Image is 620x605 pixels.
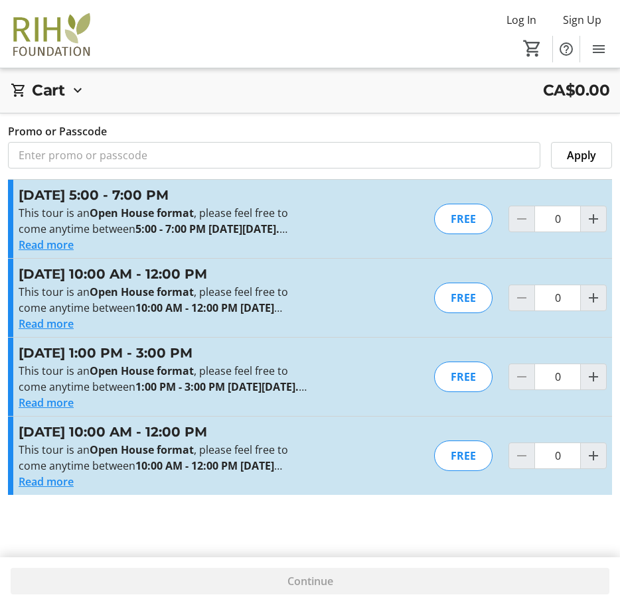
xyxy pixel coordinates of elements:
strong: 10:00 AM - 12:00 PM [DATE][DATE]. [19,458,282,489]
label: Promo or Passcode [8,123,107,139]
button: Help [553,36,580,62]
button: Increment by one [581,206,606,232]
h3: [DATE] 10:00 AM - 12:00 PM [19,264,309,284]
img: Royal Inland Hospital Foundation 's Logo [8,9,96,59]
button: Cart [520,36,544,60]
input: Monday, August 18, 2025 - 5:00 - 7:00 PM Quantity [534,206,581,232]
span: Apply [567,147,596,163]
h3: [DATE] 5:00 - 7:00 PM [19,185,309,205]
div: FREE [434,440,493,471]
h3: [DATE] 1:00 PM - 3:00 PM [19,343,309,363]
strong: Open House format [90,206,194,220]
strong: 5:00 - 7:00 PM [DATE][DATE]. [135,222,287,236]
strong: 10:00 AM - 12:00 PM [DATE][DATE]. [19,301,282,331]
input: Tuesday, August 19, 2025 - 1:00 PM - 3:00 PM Quantity [534,364,581,390]
span: Log In [506,12,536,28]
strong: Open House format [90,364,194,378]
button: Increment by one [581,285,606,310]
span: CA$0.00 [543,79,610,102]
button: Read more [19,474,74,490]
p: This tour is an , please feel free to come anytime between [19,442,309,474]
p: This tour is an , please feel free to come anytime between [19,363,309,395]
strong: Open House format [90,285,194,299]
button: Read more [19,316,74,332]
span: Sign Up [563,12,601,28]
p: This tour is an , please feel free to come anytime between [19,284,309,316]
button: Menu [585,36,612,62]
strong: 1:00 PM - 3:00 PM [DATE][DATE]. [135,379,307,394]
div: FREE [434,204,493,234]
h3: [DATE] 10:00 AM - 12:00 PM [19,422,309,442]
button: Sign Up [552,9,612,31]
button: Increment by one [581,443,606,468]
strong: Open House format [90,442,194,457]
button: Log In [496,9,547,31]
input: Tuesday, August 19, 2025 - 10:00 AM - 12:00 PM Quantity [534,285,581,311]
input: Enter promo or passcode [8,142,540,168]
button: Read more [19,395,74,411]
input: Thursday, August 21, 2025 - 10:00 AM - 12:00 PM Quantity [534,442,581,469]
button: Read more [19,237,74,253]
p: This tour is an , please feel free to come anytime between [19,205,309,237]
button: Apply [551,142,612,168]
div: FREE [434,362,493,392]
h2: Cart [32,79,64,102]
button: Increment by one [581,364,606,389]
div: FREE [434,283,493,313]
